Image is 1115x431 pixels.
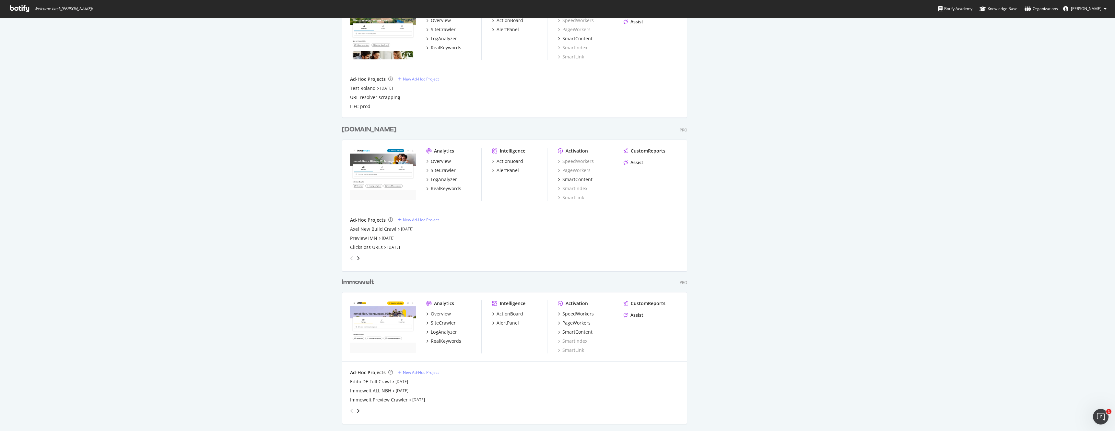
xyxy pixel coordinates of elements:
a: RealKeywords [426,44,461,51]
div: ActionBoard [497,158,523,165]
span: 1 [1106,409,1111,414]
div: LogAnalyzer [431,329,457,335]
div: Analytics [434,148,454,154]
a: ActionBoard [492,311,523,317]
div: Intelligence [500,300,525,307]
a: Immowelt Preview Crawler [350,397,408,403]
div: SmartContent [562,35,593,42]
div: SiteCrawler [431,26,456,33]
a: [DATE] [380,85,393,91]
div: CustomReports [631,148,665,154]
a: [DATE] [382,235,394,241]
a: Assist [624,18,643,25]
button: [PERSON_NAME] [1058,4,1112,14]
a: Preview IMN [350,235,377,241]
a: ActionBoard [492,17,523,24]
a: SiteCrawler [426,167,456,174]
a: CustomReports [624,300,665,307]
a: Assist [624,312,643,318]
div: SmartContent [562,176,593,183]
a: LogAnalyzer [426,176,457,183]
div: Botify Academy [938,6,972,12]
a: SpeedWorkers [558,311,594,317]
a: Overview [426,158,451,165]
a: [DATE] [412,397,425,402]
a: [DOMAIN_NAME] [342,125,399,134]
div: RealKeywords [431,44,461,51]
a: Edito DE Full Crawl [350,378,391,385]
a: SmartLink [558,347,584,353]
a: SiteCrawler [426,320,456,326]
a: SmartContent [558,176,593,183]
div: New Ad-Hoc Project [403,217,439,223]
div: RealKeywords [431,185,461,192]
div: AlertPanel [497,167,519,174]
a: [DATE] [387,244,400,250]
a: SmartLink [558,54,584,60]
div: ActionBoard [497,17,523,24]
div: Immowelt [342,277,374,287]
div: Ad-Hoc Projects [350,369,386,376]
div: RealKeywords [431,338,461,344]
img: immowelt.de [350,300,416,353]
div: Immowelt ALL NBH [350,388,391,394]
a: LIFC prod [350,103,370,110]
a: AlertPanel [492,320,519,326]
a: AlertPanel [492,26,519,33]
a: PageWorkers [558,167,591,174]
div: Activation [566,300,588,307]
div: ActionBoard [497,311,523,317]
div: AlertPanel [497,26,519,33]
a: SpeedWorkers [558,17,594,24]
div: Activation [566,148,588,154]
div: Pro [680,280,687,285]
a: [DATE] [395,379,408,384]
div: angle-right [356,255,360,262]
div: SmartContent [562,329,593,335]
a: SmartLink [558,194,584,201]
div: SmartIndex [558,44,587,51]
a: New Ad-Hoc Project [398,370,439,375]
div: Assist [630,159,643,166]
a: [DATE] [396,388,408,393]
div: Organizations [1025,6,1058,12]
a: AlertPanel [492,167,519,174]
img: logic-immo.com [350,7,416,59]
a: SmartIndex [558,185,587,192]
div: LogAnalyzer [431,176,457,183]
a: SmartIndex [558,338,587,344]
a: Clicksloss URLs [350,244,383,251]
iframe: Intercom live chat [1093,409,1109,425]
div: Test Roland [350,85,376,92]
a: Overview [426,17,451,24]
span: Björn Darko [1071,6,1101,11]
div: SpeedWorkers [558,158,594,165]
a: RealKeywords [426,185,461,192]
div: angle-left [347,406,356,416]
a: Immowelt [342,277,377,287]
a: New Ad-Hoc Project [398,76,439,82]
a: Axel New Build Crawl [350,226,396,232]
div: SiteCrawler [431,167,456,174]
a: ActionBoard [492,158,523,165]
a: CustomReports [624,148,665,154]
img: immonet.de [350,148,416,200]
div: Knowledge Base [980,6,1017,12]
div: [DOMAIN_NAME] [342,125,396,134]
a: URL resolver scrapping [350,94,400,101]
div: SiteCrawler [431,320,456,326]
div: angle-right [356,408,360,414]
